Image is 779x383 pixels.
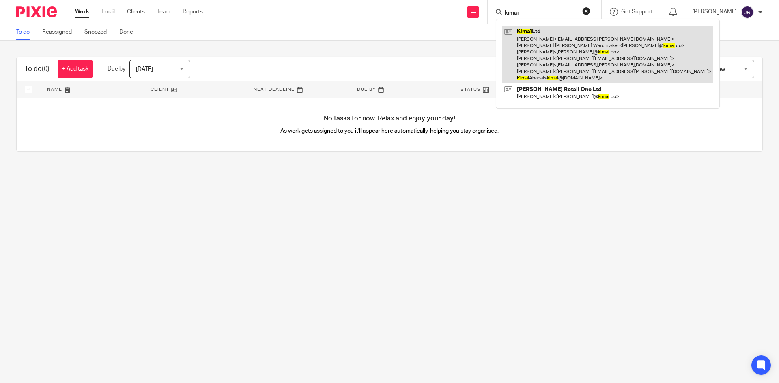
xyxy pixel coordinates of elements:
[75,8,89,16] a: Work
[741,6,754,19] img: svg%3E
[17,114,762,123] h4: No tasks for now. Relax and enjoy your day!
[504,10,577,17] input: Search
[25,65,49,73] h1: To do
[582,7,590,15] button: Clear
[42,24,78,40] a: Reassigned
[42,66,49,72] span: (0)
[203,127,576,135] p: As work gets assigned to you it'll appear here automatically, helping you stay organised.
[136,66,153,72] span: [DATE]
[101,8,115,16] a: Email
[183,8,203,16] a: Reports
[692,8,737,16] p: [PERSON_NAME]
[621,9,652,15] span: Get Support
[119,24,139,40] a: Done
[108,65,125,73] p: Due by
[157,8,170,16] a: Team
[84,24,113,40] a: Snoozed
[16,6,57,17] img: Pixie
[127,8,145,16] a: Clients
[16,24,36,40] a: To do
[58,60,93,78] a: + Add task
